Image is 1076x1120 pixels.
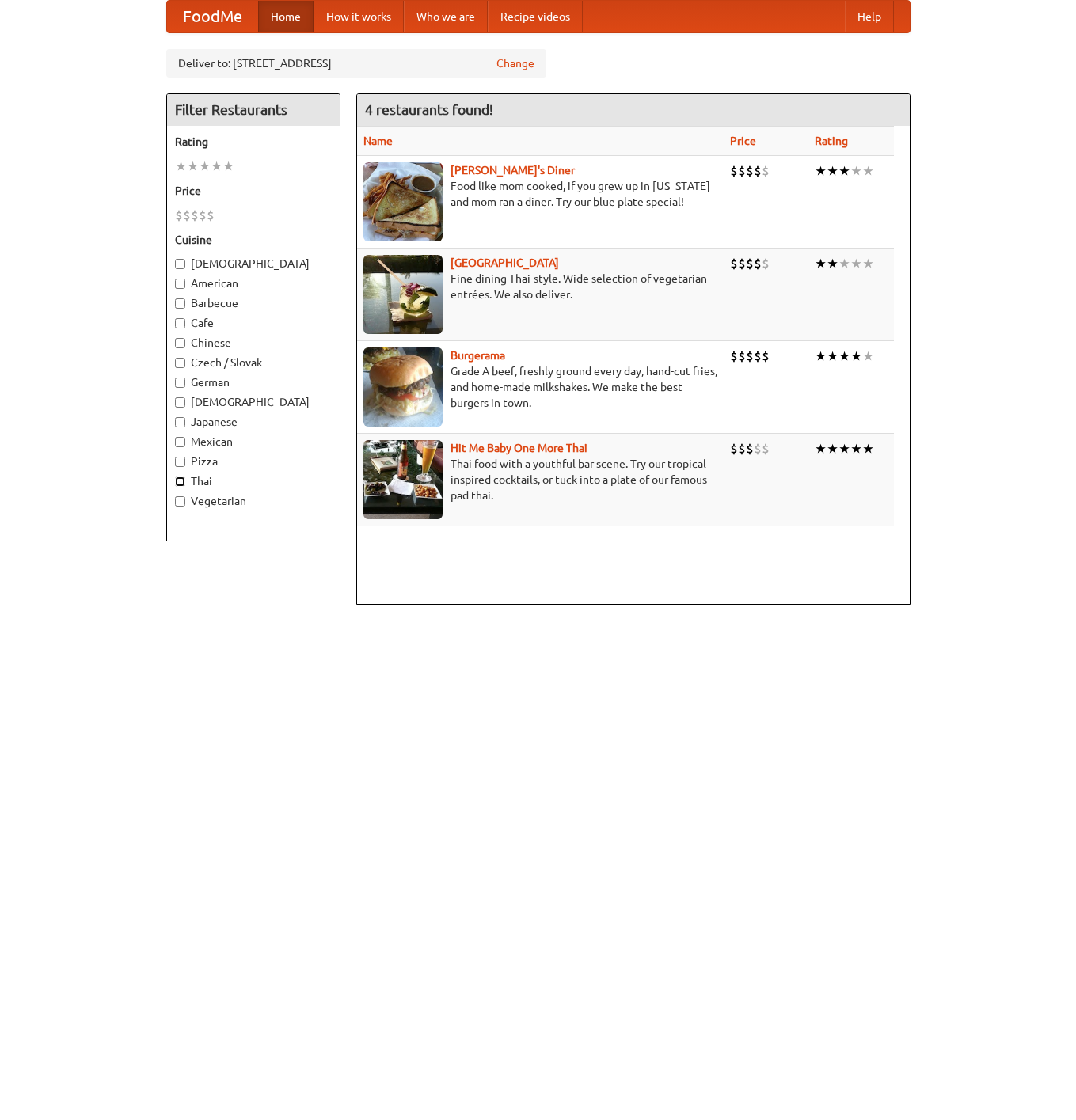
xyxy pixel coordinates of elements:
[363,347,443,427] img: burgerama.jpg
[167,1,258,32] a: FoodMe
[175,476,185,487] input: Thai
[730,255,738,272] li: $
[175,378,185,388] input: German
[363,271,718,302] p: Fine dining Thai-style. Wide selection of vegetarian entrées. We also deliver.
[363,178,718,210] p: Food like mom cooked, if you grew up in [US_STATE] and mom ran a diner. Try our blue plate special!
[207,207,215,224] li: $
[496,55,534,71] a: Change
[738,162,746,180] li: $
[754,440,762,457] li: $
[175,335,332,351] label: Chinese
[363,135,393,147] a: Name
[451,442,587,454] b: Hit Me Baby One More Thai
[746,255,754,272] li: $
[754,255,762,272] li: $
[738,255,746,272] li: $
[738,347,746,365] li: $
[175,275,332,291] label: American
[314,1,404,32] a: How it works
[850,255,862,272] li: ★
[175,493,332,509] label: Vegetarian
[175,298,185,309] input: Barbecue
[838,347,850,365] li: ★
[175,158,187,175] li: ★
[175,318,185,328] input: Cafe
[845,1,894,32] a: Help
[183,207,191,224] li: $
[363,255,443,334] img: satay.jpg
[850,440,862,457] li: ★
[175,496,185,507] input: Vegetarian
[451,256,559,269] a: [GEOGRAPHIC_DATA]
[815,255,827,272] li: ★
[827,440,838,457] li: ★
[838,440,850,457] li: ★
[211,158,222,175] li: ★
[730,162,738,180] li: $
[258,1,314,32] a: Home
[762,440,770,457] li: $
[175,437,185,447] input: Mexican
[815,135,848,147] a: Rating
[365,102,493,117] ng-pluralize: 4 restaurants found!
[451,349,505,362] a: Burgerama
[363,363,718,411] p: Grade A beef, freshly ground every day, hand-cut fries, and home-made milkshakes. We make the bes...
[175,355,332,370] label: Czech / Slovak
[199,158,211,175] li: ★
[175,256,332,271] label: [DEMOGRAPHIC_DATA]
[175,417,185,427] input: Japanese
[167,94,340,126] h4: Filter Restaurants
[175,315,332,331] label: Cafe
[746,162,754,180] li: $
[762,162,770,180] li: $
[762,347,770,365] li: $
[738,440,746,457] li: $
[175,397,185,408] input: [DEMOGRAPHIC_DATA]
[850,162,862,180] li: ★
[187,158,199,175] li: ★
[175,207,183,224] li: $
[827,347,838,365] li: ★
[175,457,185,467] input: Pizza
[175,414,332,430] label: Japanese
[730,135,756,147] a: Price
[191,207,199,224] li: $
[363,162,443,241] img: sallys.jpg
[838,255,850,272] li: ★
[175,338,185,348] input: Chinese
[862,440,874,457] li: ★
[175,134,332,150] h5: Rating
[175,259,185,269] input: [DEMOGRAPHIC_DATA]
[862,255,874,272] li: ★
[746,347,754,365] li: $
[827,255,838,272] li: ★
[862,347,874,365] li: ★
[175,434,332,450] label: Mexican
[175,183,332,199] h5: Price
[746,440,754,457] li: $
[815,440,827,457] li: ★
[166,49,546,78] div: Deliver to: [STREET_ADDRESS]
[827,162,838,180] li: ★
[404,1,488,32] a: Who we are
[754,162,762,180] li: $
[730,440,738,457] li: $
[175,374,332,390] label: German
[175,279,185,289] input: American
[815,347,827,365] li: ★
[175,232,332,248] h5: Cuisine
[175,295,332,311] label: Barbecue
[175,473,332,489] label: Thai
[762,255,770,272] li: $
[363,440,443,519] img: babythai.jpg
[199,207,207,224] li: $
[730,347,738,365] li: $
[850,347,862,365] li: ★
[175,454,332,469] label: Pizza
[815,162,827,180] li: ★
[451,164,575,177] a: [PERSON_NAME]'s Diner
[838,162,850,180] li: ★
